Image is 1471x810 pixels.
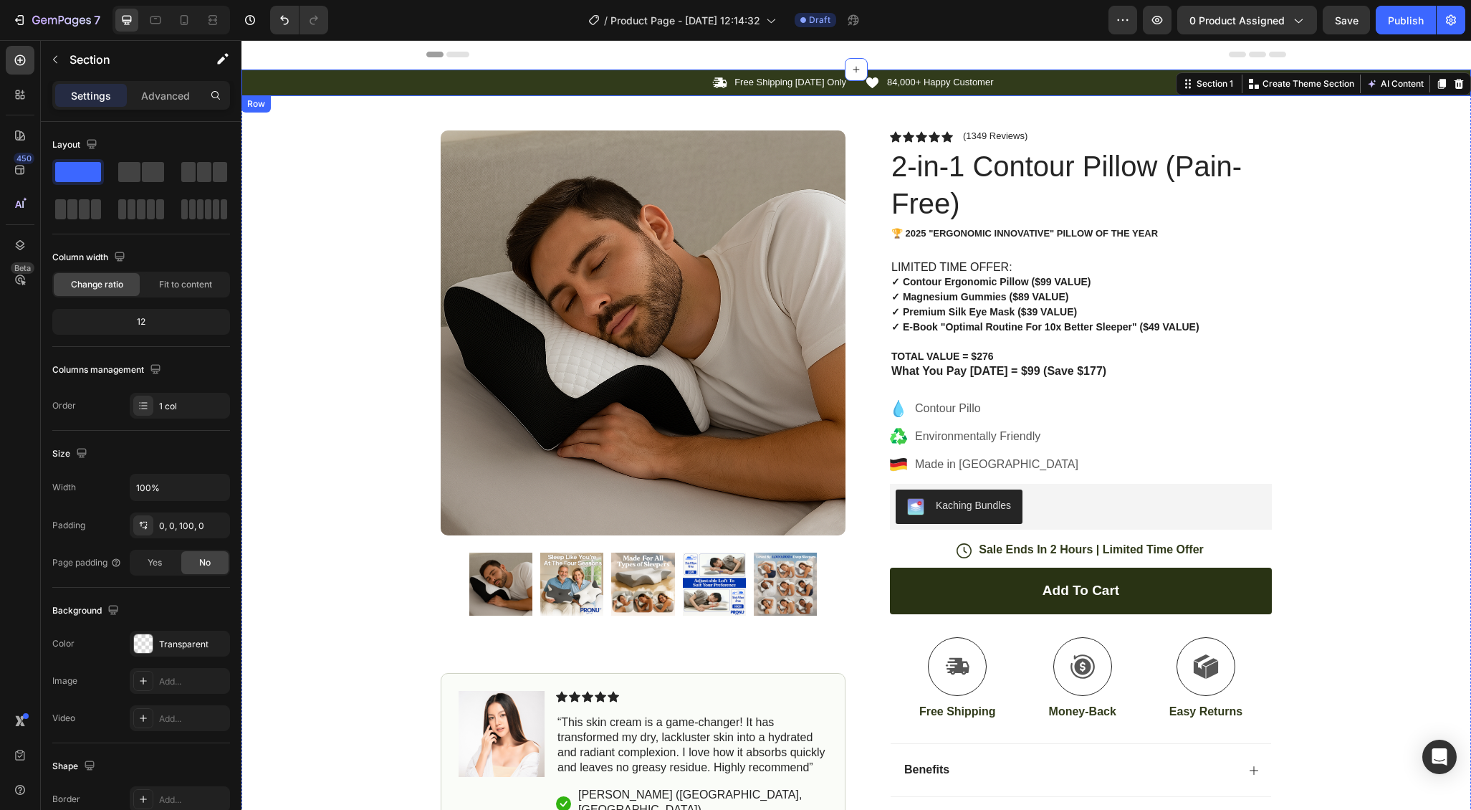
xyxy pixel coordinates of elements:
div: Beta [11,262,34,274]
img: KachingBundles.png [666,458,683,475]
button: Publish [1376,6,1436,34]
div: Section 1 [952,37,995,50]
button: Kaching Bundles [654,449,781,484]
strong: TOTAL VALUE = $276 [650,310,752,322]
input: Auto [130,475,229,500]
span: Fit to content [159,278,212,291]
button: 7 [6,6,107,34]
p: Section [70,51,187,68]
div: 0, 0, 100, 0 [159,520,226,533]
div: Size [52,444,90,464]
div: Add... [159,713,226,725]
strong: ✓ E-Book "Optimal Routine For 10x Better Sleeper" ($49 VALUE) [650,281,958,292]
p: [PERSON_NAME] ([GEOGRAPHIC_DATA], [GEOGRAPHIC_DATA]) [337,748,585,778]
p: Environmentally Friendly [674,388,837,405]
p: Easy Returns [928,664,1001,680]
div: 1 col [159,400,226,413]
div: Transparent [159,638,226,651]
div: Width [52,481,76,494]
div: 450 [14,153,34,164]
span: Change ratio [71,278,123,291]
span: Save [1335,14,1359,27]
div: Rich Text Editor. Editing area: main [648,186,1030,201]
span: Draft [809,14,830,27]
div: Padding [52,519,85,532]
p: Contour Pillo [674,360,837,377]
div: Background [52,601,122,621]
strong: What You Pay [DATE] = $99 (Save $177) [650,325,865,337]
div: Color [52,637,75,650]
p: 7 [94,11,100,29]
h1: 2-in-1 Contour Pillow (Pain-Free) [648,106,1030,184]
div: Rich Text Editor. Editing area: main [671,358,839,379]
span: Product Page - [DATE] 12:14:32 [610,13,760,28]
div: Add to cart [801,542,878,560]
div: Rich Text Editor. Editing area: main [671,386,839,407]
div: Add... [159,675,226,688]
p: Create Theme Section [1021,37,1113,50]
p: LIMITED TIME OFFER: [650,220,1029,235]
div: Open Intercom Messenger [1422,740,1457,774]
button: 0 product assigned [1177,6,1317,34]
button: AI Content [1122,35,1185,52]
span: 0 product assigned [1189,13,1285,28]
strong: ✓ Premium Silk Eye Mask ($39 VALUE) [650,266,835,277]
span: Yes [148,556,162,569]
div: Border [52,793,80,806]
p: Free Shipping [678,664,754,680]
span: / [604,13,608,28]
div: Image [52,675,77,687]
div: Page padding [52,556,122,569]
p: Made in [GEOGRAPHIC_DATA] [674,416,837,433]
div: Video [52,712,75,725]
div: Undo/Redo [270,6,328,34]
div: Columns management [52,361,164,380]
button: Save [1323,6,1370,34]
div: Publish [1388,13,1424,28]
p: Benefits [663,723,708,738]
div: Add... [159,794,226,806]
strong: ✓ Magnesium Gummies ($89 VALUE) [650,251,827,262]
p: Advanced [141,88,190,103]
div: Rich Text Editor. Editing area: main [671,414,839,435]
span: No [199,556,211,569]
strong: ✓ Contour Ergonomic Pillow ($99 VALUE) [650,236,850,247]
div: Rich Text Editor. Editing area: main [648,219,1030,340]
iframe: Design area [241,40,1471,810]
div: Order [52,399,76,412]
p: Sale Ends In 2 Hours | Limited Time Offer [737,502,962,518]
p: 🏆 2025 "Ergonomic Innovative" pillow of the year [650,188,1029,200]
p: Settings [71,88,111,103]
p: Money-Back [808,664,875,680]
div: Layout [52,135,100,155]
div: Kaching Bundles [694,458,770,473]
div: Column width [52,248,128,267]
div: 12 [55,312,227,332]
div: Shape [52,757,98,776]
button: Add to cart [648,528,1030,574]
p: “This skin cream is a game-changer! It has transformed my dry, lackluster skin into a hydrated an... [316,675,585,735]
p: (1349 Reviews) [722,90,786,102]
